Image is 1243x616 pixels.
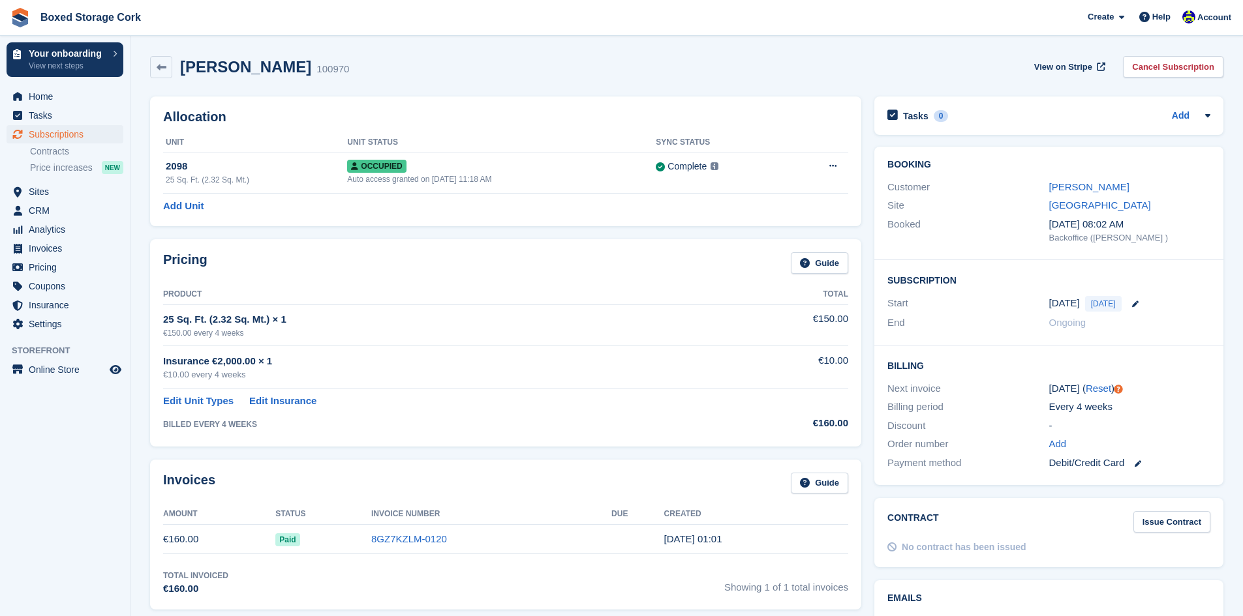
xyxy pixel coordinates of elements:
[1152,10,1171,23] span: Help
[30,160,123,175] a: Price increases NEW
[1133,511,1210,533] a: Issue Contract
[1029,56,1108,78] a: View on Stripe
[1182,10,1195,23] img: Vincent
[1049,456,1210,471] div: Debit/Credit Card
[7,125,123,143] a: menu
[887,511,939,533] h2: Contract
[887,437,1049,452] div: Order number
[887,273,1210,286] h2: Subscription
[887,359,1210,372] h2: Billing
[29,60,106,72] p: View next steps
[887,217,1049,244] div: Booked
[163,581,228,596] div: €160.00
[887,198,1049,213] div: Site
[163,504,275,525] th: Amount
[1049,231,1210,244] div: Backoffice ([PERSON_NAME] )
[275,533,299,546] span: Paid
[29,258,107,276] span: Pricing
[249,394,316,409] a: Edit Insurance
[163,368,720,381] div: €10.00 every 4 weeks
[7,258,123,276] a: menu
[163,132,347,153] th: Unit
[29,239,107,257] span: Invoices
[166,174,347,186] div: 25 Sq. Ft. (2.32 Sq. Mt.)
[887,400,1049,415] div: Billing period
[166,159,347,174] div: 2098
[1172,109,1189,124] a: Add
[656,132,790,153] th: Sync Status
[29,49,106,58] p: Your onboarding
[1049,296,1080,311] time: 2025-08-30 00:00:00 UTC
[887,456,1049,471] div: Payment method
[163,327,720,339] div: €150.00 every 4 weeks
[29,296,107,314] span: Insurance
[347,173,656,185] div: Auto access granted on [DATE] 11:18 AM
[347,160,406,173] span: Occupied
[1123,56,1223,78] a: Cancel Subscription
[30,145,123,158] a: Contracts
[1034,61,1092,74] span: View on Stripe
[791,252,848,274] a: Guide
[163,418,720,430] div: BILLED EVERY 4 WEEKS
[163,110,848,125] h2: Allocation
[720,304,848,345] td: €150.00
[1049,437,1067,452] a: Add
[347,132,656,153] th: Unit Status
[102,161,123,174] div: NEW
[1049,199,1151,211] a: [GEOGRAPHIC_DATA]
[720,346,848,389] td: €10.00
[7,106,123,125] a: menu
[887,315,1049,330] div: End
[791,473,848,494] a: Guide
[163,354,720,369] div: Insurance €2,000.00 × 1
[163,312,720,327] div: 25 Sq. Ft. (2.32 Sq. Mt.) × 1
[1049,400,1210,415] div: Every 4 weeks
[29,87,107,106] span: Home
[371,504,611,525] th: Invoice Number
[29,183,107,201] span: Sites
[724,570,848,596] span: Showing 1 of 1 total invoices
[7,277,123,295] a: menu
[7,360,123,379] a: menu
[35,7,146,28] a: Boxed Storage Cork
[1197,11,1231,24] span: Account
[1049,181,1129,192] a: [PERSON_NAME]
[7,296,123,314] a: menu
[7,183,123,201] a: menu
[1088,10,1114,23] span: Create
[29,220,107,239] span: Analytics
[163,284,720,305] th: Product
[108,362,123,377] a: Preview store
[887,180,1049,195] div: Customer
[163,570,228,581] div: Total Invoiced
[29,125,107,143] span: Subscriptions
[903,110,928,122] h2: Tasks
[668,160,707,173] div: Complete
[29,106,107,125] span: Tasks
[1049,381,1210,396] div: [DATE] ( )
[163,199,204,214] a: Add Unit
[934,110,949,122] div: 0
[611,504,664,525] th: Due
[163,473,215,494] h2: Invoices
[371,533,447,544] a: 8GZ7KZLM-0120
[316,62,349,77] div: 100970
[720,416,848,431] div: €160.00
[1049,217,1210,232] div: [DATE] 08:02 AM
[7,201,123,220] a: menu
[12,344,130,357] span: Storefront
[1049,317,1086,328] span: Ongoing
[1113,383,1124,395] div: Tooltip anchor
[711,162,718,170] img: icon-info-grey-7440780725fd019a000dd9b08b2336e03edf1995a4989e88bcd33f0948082b44.svg
[887,296,1049,312] div: Start
[887,381,1049,396] div: Next invoice
[1085,296,1122,312] span: [DATE]
[7,87,123,106] a: menu
[163,525,275,554] td: €160.00
[163,252,207,274] h2: Pricing
[180,58,311,76] h2: [PERSON_NAME]
[29,201,107,220] span: CRM
[10,8,30,27] img: stora-icon-8386f47178a22dfd0bd8f6a31ec36ba5ce8667c1dd55bd0f319d3a0aa187defe.svg
[664,504,848,525] th: Created
[902,540,1026,554] div: No contract has been issued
